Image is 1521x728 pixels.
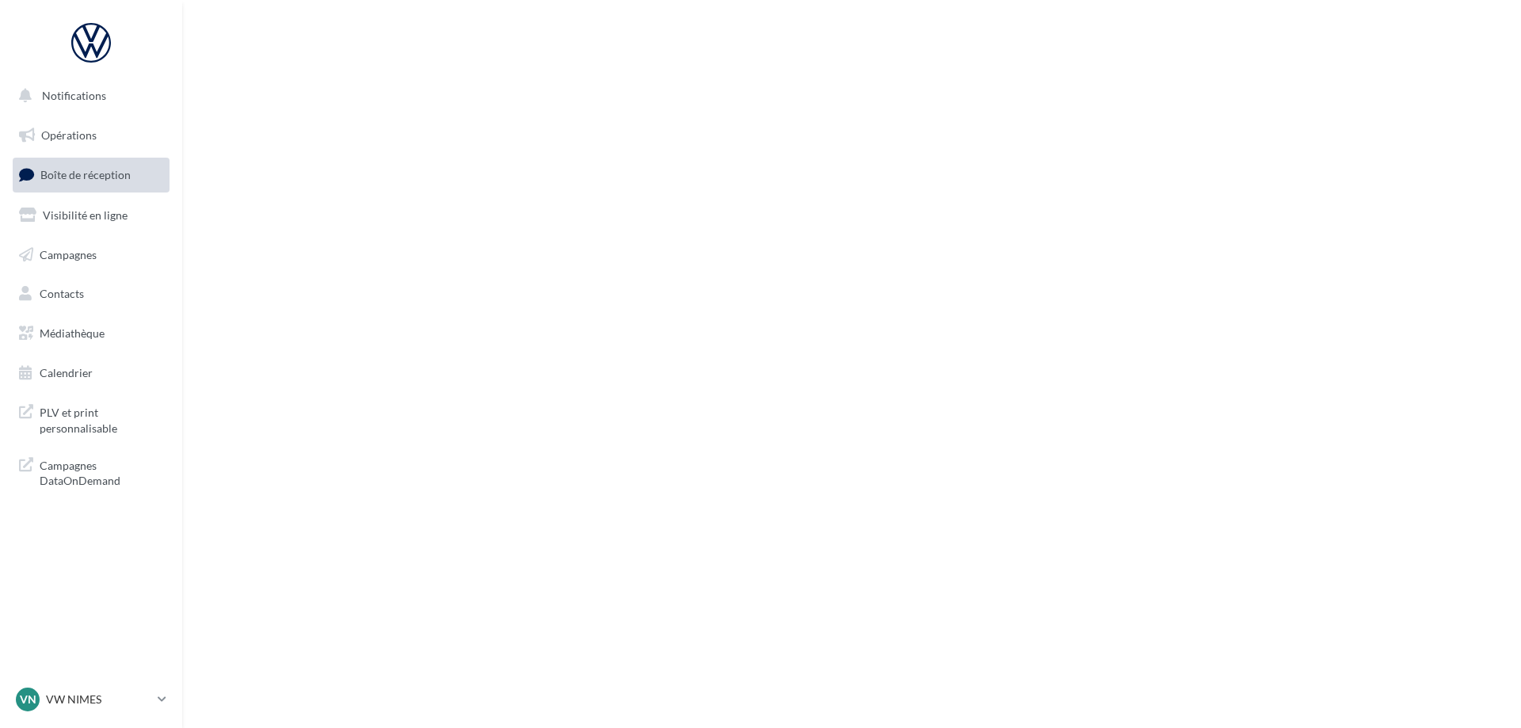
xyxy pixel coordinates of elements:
span: VN [20,692,36,707]
a: Campagnes [10,238,173,272]
a: Opérations [10,119,173,152]
a: Contacts [10,277,173,311]
span: Notifications [42,89,106,102]
span: PLV et print personnalisable [40,402,163,436]
span: Visibilité en ligne [43,208,128,222]
a: Calendrier [10,356,173,390]
a: Campagnes DataOnDemand [10,448,173,495]
a: Boîte de réception [10,158,173,192]
a: VN VW NIMES [13,684,170,715]
span: Médiathèque [40,326,105,340]
span: Opérations [41,128,97,142]
span: Campagnes [40,247,97,261]
span: Boîte de réception [40,168,131,181]
span: Calendrier [40,366,93,379]
a: Médiathèque [10,317,173,350]
p: VW NIMES [46,692,151,707]
a: Visibilité en ligne [10,199,173,232]
span: Contacts [40,287,84,300]
a: PLV et print personnalisable [10,395,173,442]
span: Campagnes DataOnDemand [40,455,163,489]
button: Notifications [10,79,166,112]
